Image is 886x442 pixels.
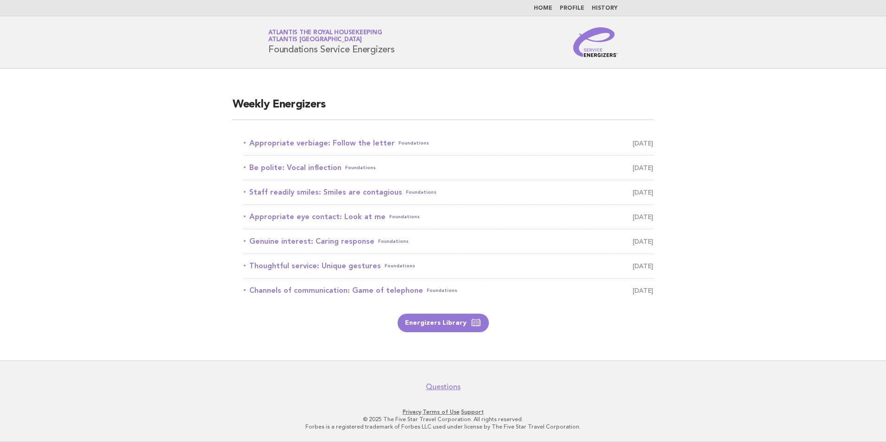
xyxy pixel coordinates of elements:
[560,6,584,11] a: Profile
[399,137,429,150] span: Foundations
[423,409,460,415] a: Terms of Use
[398,314,489,332] a: Energizers Library
[633,186,653,199] span: [DATE]
[427,284,457,297] span: Foundations
[573,27,618,57] img: Service Energizers
[244,259,653,272] a: Thoughtful service: Unique gesturesFoundations [DATE]
[385,259,415,272] span: Foundations
[244,210,653,223] a: Appropriate eye contact: Look at meFoundations [DATE]
[592,6,618,11] a: History
[633,284,653,297] span: [DATE]
[633,259,653,272] span: [DATE]
[633,235,653,248] span: [DATE]
[268,30,395,54] h1: Foundations Service Energizers
[633,210,653,223] span: [DATE]
[244,161,653,174] a: Be polite: Vocal inflectionFoundations [DATE]
[403,409,421,415] a: Privacy
[268,37,362,43] span: Atlantis [GEOGRAPHIC_DATA]
[461,409,484,415] a: Support
[406,186,437,199] span: Foundations
[244,137,653,150] a: Appropriate verbiage: Follow the letterFoundations [DATE]
[389,210,420,223] span: Foundations
[534,6,552,11] a: Home
[244,235,653,248] a: Genuine interest: Caring responseFoundations [DATE]
[159,416,727,423] p: © 2025 The Five Star Travel Corporation. All rights reserved.
[426,382,461,391] a: Questions
[378,235,409,248] span: Foundations
[159,423,727,430] p: Forbes is a registered trademark of Forbes LLC used under license by The Five Star Travel Corpora...
[233,97,653,120] h2: Weekly Energizers
[244,186,653,199] a: Staff readily smiles: Smiles are contagiousFoundations [DATE]
[159,408,727,416] p: · ·
[633,161,653,174] span: [DATE]
[268,30,382,43] a: Atlantis the Royal HousekeepingAtlantis [GEOGRAPHIC_DATA]
[345,161,376,174] span: Foundations
[244,284,653,297] a: Channels of communication: Game of telephoneFoundations [DATE]
[633,137,653,150] span: [DATE]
